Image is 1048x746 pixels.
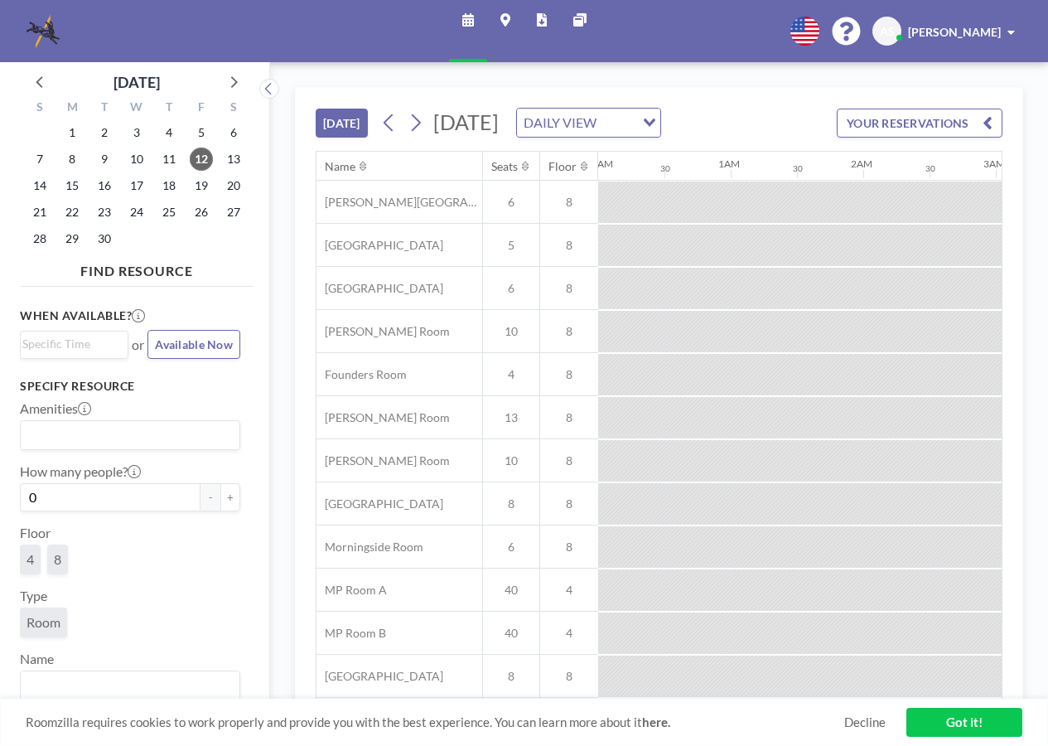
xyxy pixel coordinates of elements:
[27,15,60,48] img: organization-logo
[28,174,51,197] span: Sunday, September 14, 2025
[540,497,598,511] span: 8
[483,324,539,339] span: 10
[880,24,895,39] span: AS
[21,671,239,700] div: Search for option
[844,715,886,730] a: Decline
[132,337,144,353] span: or
[316,626,386,641] span: MP Room B
[316,453,450,468] span: [PERSON_NAME] Room
[125,121,148,144] span: Wednesday, September 3, 2025
[483,583,539,598] span: 40
[316,238,443,253] span: [GEOGRAPHIC_DATA]
[60,174,84,197] span: Monday, September 15, 2025
[22,424,230,446] input: Search for option
[185,98,217,119] div: F
[89,98,121,119] div: T
[60,227,84,250] span: Monday, September 29, 2025
[540,367,598,382] span: 8
[125,148,148,171] span: Wednesday, September 10, 2025
[222,174,245,197] span: Saturday, September 20, 2025
[60,148,84,171] span: Monday, September 8, 2025
[540,410,598,425] span: 8
[21,421,239,449] div: Search for option
[601,112,633,133] input: Search for option
[157,148,181,171] span: Thursday, September 11, 2025
[93,201,116,224] span: Tuesday, September 23, 2025
[20,379,240,394] h3: Specify resource
[93,174,116,197] span: Tuesday, September 16, 2025
[60,201,84,224] span: Monday, September 22, 2025
[548,159,577,174] div: Floor
[22,675,230,696] input: Search for option
[520,112,600,133] span: DAILY VIEW
[483,238,539,253] span: 5
[27,614,60,631] span: Room
[157,201,181,224] span: Thursday, September 25, 2025
[483,669,539,684] span: 8
[483,497,539,511] span: 8
[483,626,539,641] span: 40
[20,256,254,279] h4: FIND RESOURCE
[906,708,1022,737] a: Got it!
[222,148,245,171] span: Saturday, September 13, 2025
[540,626,598,641] span: 4
[190,174,213,197] span: Friday, September 19, 2025
[483,195,539,210] span: 6
[316,669,443,684] span: [GEOGRAPHIC_DATA]
[24,98,56,119] div: S
[157,121,181,144] span: Thursday, September 4, 2025
[28,227,51,250] span: Sunday, September 28, 2025
[540,583,598,598] span: 4
[983,157,1005,170] div: 3AM
[200,483,220,511] button: -
[121,98,153,119] div: W
[125,174,148,197] span: Wednesday, September 17, 2025
[316,497,443,511] span: [GEOGRAPHIC_DATA]
[540,238,598,253] span: 8
[433,109,499,134] span: [DATE]
[20,463,141,480] label: How many people?
[217,98,249,119] div: S
[540,195,598,210] span: 8
[54,551,61,568] span: 8
[20,525,51,541] label: Floor
[20,588,47,604] label: Type
[316,281,443,296] span: [GEOGRAPHIC_DATA]
[316,195,482,210] span: [PERSON_NAME][GEOGRAPHIC_DATA]
[660,163,670,174] div: 30
[155,337,233,351] span: Available Now
[93,121,116,144] span: Tuesday, September 2, 2025
[908,25,1001,39] span: [PERSON_NAME]
[540,453,598,468] span: 8
[325,159,355,174] div: Name
[316,583,387,598] span: MP Room A
[21,332,128,356] div: Search for option
[28,201,51,224] span: Sunday, September 21, 2025
[190,148,213,171] span: Friday, September 12, 2025
[586,157,613,170] div: 12AM
[316,540,423,555] span: Morningside Room
[316,367,407,382] span: Founders Room
[491,159,518,174] div: Seats
[93,227,116,250] span: Tuesday, September 30, 2025
[125,201,148,224] span: Wednesday, September 24, 2025
[220,483,240,511] button: +
[316,410,450,425] span: [PERSON_NAME] Room
[483,453,539,468] span: 10
[147,330,240,359] button: Available Now
[540,540,598,555] span: 8
[60,121,84,144] span: Monday, September 1, 2025
[27,551,34,568] span: 4
[152,98,185,119] div: T
[793,163,803,174] div: 30
[28,148,51,171] span: Sunday, September 7, 2025
[20,651,54,667] label: Name
[20,400,91,417] label: Amenities
[93,148,116,171] span: Tuesday, September 9, 2025
[157,174,181,197] span: Thursday, September 18, 2025
[517,109,660,137] div: Search for option
[851,157,872,170] div: 2AM
[642,715,670,729] a: here.
[26,715,844,730] span: Roomzilla requires cookies to work properly and provide you with the best experience. You can lea...
[483,281,539,296] span: 6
